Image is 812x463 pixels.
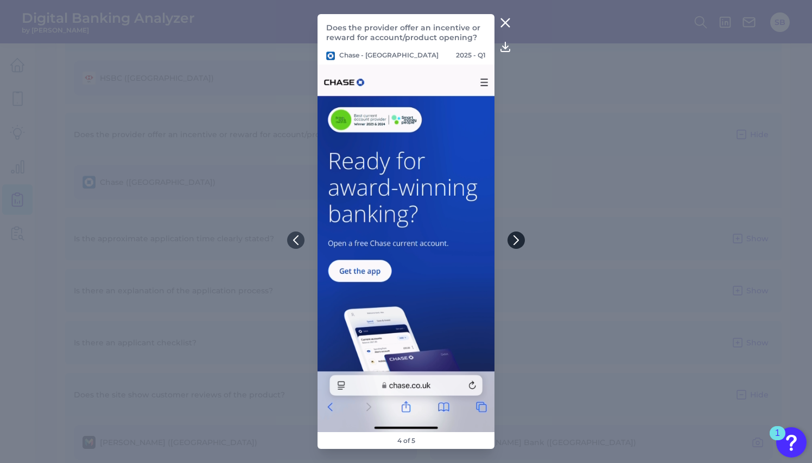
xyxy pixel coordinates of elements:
[776,427,807,458] button: Open Resource Center, 1 new notification
[326,51,439,60] p: Chase - [GEOGRAPHIC_DATA]
[318,65,494,432] img: Q1-Chase-2025-Onboarding---PS---Incentive000.5.png
[326,23,486,42] p: Does the provider offer an incentive or reward for account/product opening?
[456,51,486,60] p: 2025 - Q1
[326,52,335,60] img: Chase
[775,433,780,447] div: 1
[393,432,420,449] footer: 4 of 5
